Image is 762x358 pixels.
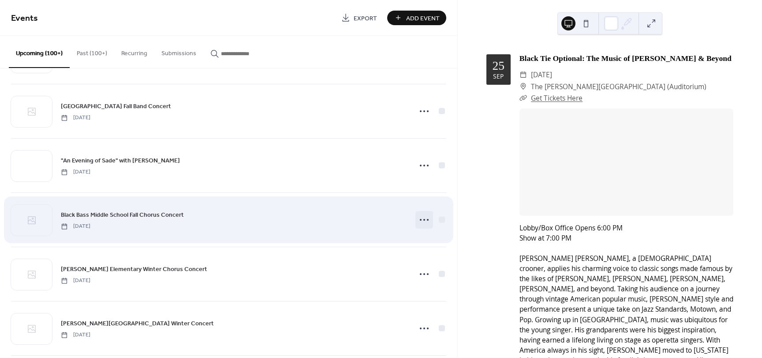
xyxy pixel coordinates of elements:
a: [PERSON_NAME] Elementary Winter Chorus Concert [61,264,207,274]
button: Recurring [114,36,154,67]
span: "An Evening of Sade" with [PERSON_NAME] [61,156,180,166]
div: ​ [519,69,527,80]
div: ​ [519,81,527,92]
div: ​ [519,92,527,104]
span: [DATE] [61,168,90,176]
span: Black Bass Middle School Fall Chorus Concert [61,211,184,220]
a: "An Evening of Sade" with [PERSON_NAME] [61,155,180,166]
a: [PERSON_NAME][GEOGRAPHIC_DATA] Winter Concert [61,318,214,328]
button: Submissions [154,36,203,67]
span: Events [11,10,38,27]
span: [PERSON_NAME] Elementary Winter Chorus Concert [61,265,207,274]
span: [GEOGRAPHIC_DATA] Fall Band Concert [61,102,171,111]
button: Upcoming (100+) [9,36,70,68]
div: Sep [493,74,504,80]
span: The [PERSON_NAME][GEOGRAPHIC_DATA] (Auditorium) [531,81,706,92]
span: [PERSON_NAME][GEOGRAPHIC_DATA] Winter Concert [61,319,214,328]
span: [DATE] [61,222,90,230]
a: Get Tickets Here [531,94,583,102]
a: Export [335,11,384,25]
span: Export [354,14,377,23]
span: [DATE] [531,69,552,80]
span: [DATE] [61,331,90,339]
span: [DATE] [61,114,90,122]
button: Add Event [387,11,446,25]
span: [DATE] [61,277,90,285]
button: Past (100+) [70,36,114,67]
div: 25 [493,60,505,72]
span: Add Event [406,14,440,23]
a: Black Bass Middle School Fall Chorus Concert [61,210,184,220]
a: [GEOGRAPHIC_DATA] Fall Band Concert [61,101,171,111]
a: Black Tie Optional: The Music of [PERSON_NAME] & Beyond [519,54,732,63]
